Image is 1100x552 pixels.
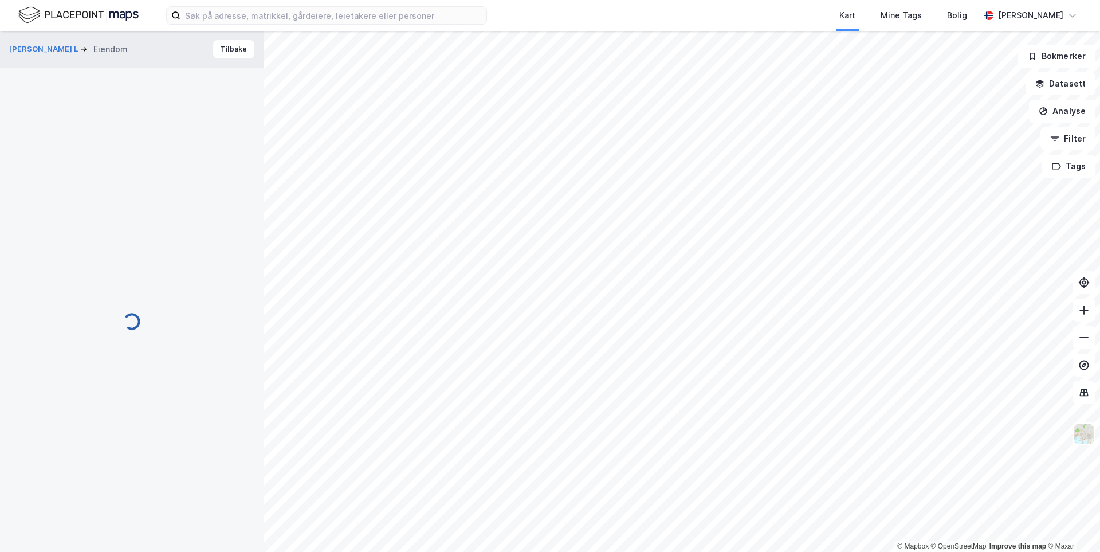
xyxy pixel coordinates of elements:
[881,9,922,22] div: Mine Tags
[213,40,254,58] button: Tilbake
[1026,72,1095,95] button: Datasett
[839,9,855,22] div: Kart
[9,44,80,55] button: [PERSON_NAME] L
[180,7,486,24] input: Søk på adresse, matrikkel, gårdeiere, leietakere eller personer
[123,312,141,331] img: spinner.a6d8c91a73a9ac5275cf975e30b51cfb.svg
[1040,127,1095,150] button: Filter
[1018,45,1095,68] button: Bokmerker
[897,542,929,550] a: Mapbox
[18,5,139,25] img: logo.f888ab2527a4732fd821a326f86c7f29.svg
[1029,100,1095,123] button: Analyse
[989,542,1046,550] a: Improve this map
[1043,497,1100,552] iframe: Chat Widget
[1073,423,1095,445] img: Z
[998,9,1063,22] div: [PERSON_NAME]
[947,9,967,22] div: Bolig
[1042,155,1095,178] button: Tags
[931,542,987,550] a: OpenStreetMap
[93,42,128,56] div: Eiendom
[1043,497,1100,552] div: Kontrollprogram for chat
